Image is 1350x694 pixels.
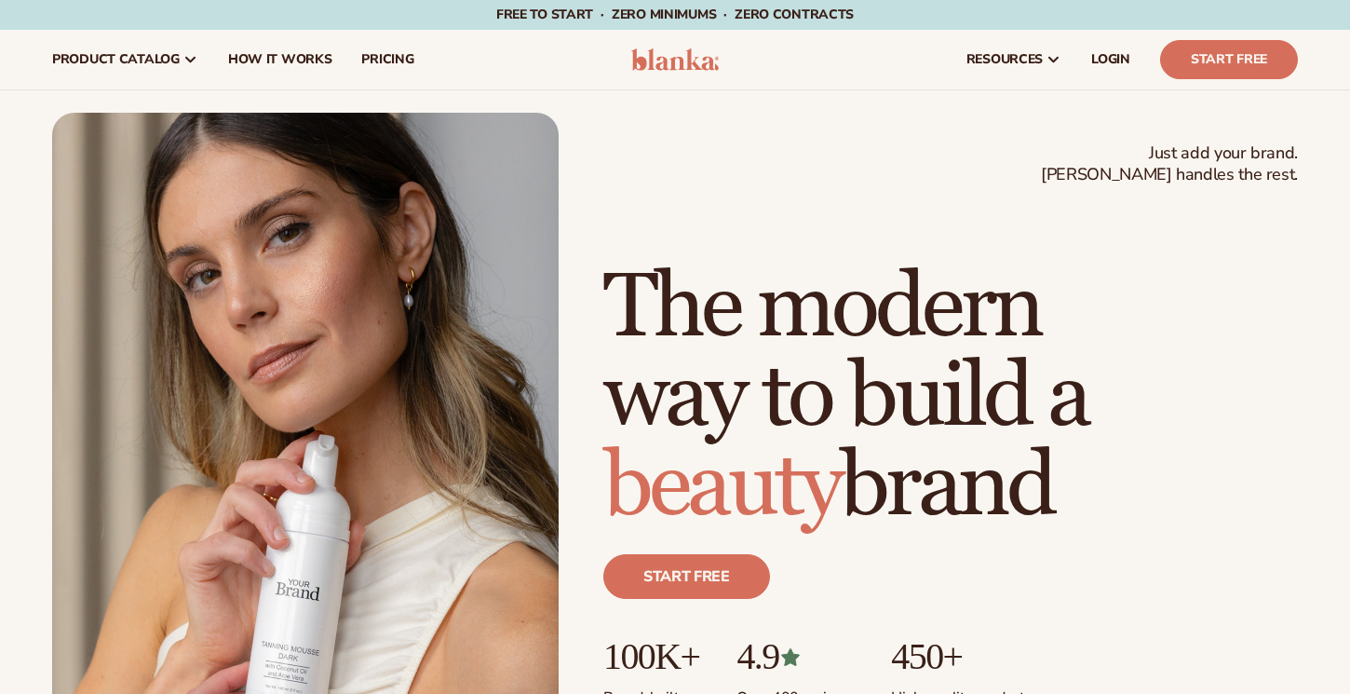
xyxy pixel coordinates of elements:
[1091,52,1130,67] span: LOGIN
[361,52,413,67] span: pricing
[52,52,180,67] span: product catalog
[213,30,347,89] a: How It Works
[37,30,213,89] a: product catalog
[1160,40,1298,79] a: Start Free
[603,432,840,541] span: beauty
[952,30,1076,89] a: resources
[1076,30,1145,89] a: LOGIN
[966,52,1043,67] span: resources
[736,636,854,677] p: 4.9
[631,48,720,71] img: logo
[1041,143,1298,186] span: Just add your brand. [PERSON_NAME] handles the rest.
[603,264,1298,532] h1: The modern way to build a brand
[346,30,428,89] a: pricing
[228,52,332,67] span: How It Works
[496,6,854,23] span: Free to start · ZERO minimums · ZERO contracts
[603,636,699,677] p: 100K+
[891,636,1032,677] p: 450+
[603,554,770,599] a: Start free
